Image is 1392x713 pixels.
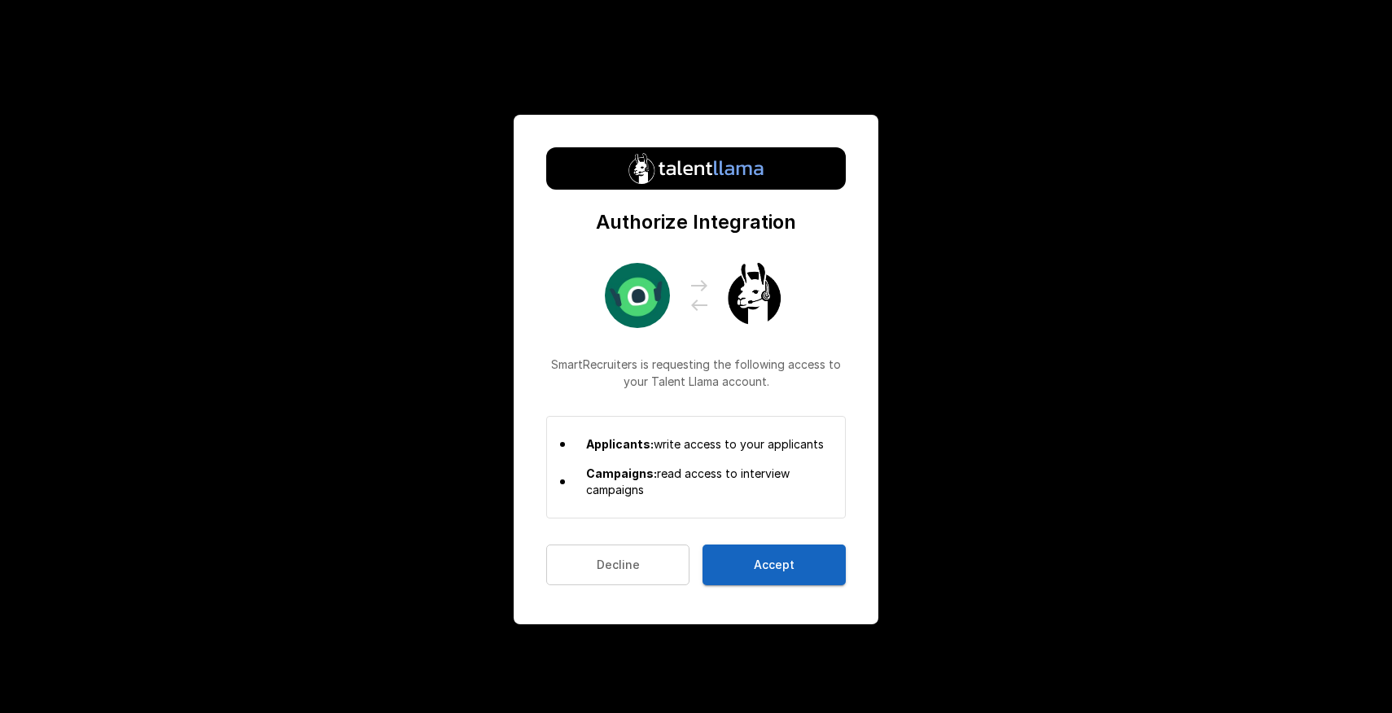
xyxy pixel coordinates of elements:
[586,466,832,498] p: read access to interview campaigns
[546,356,846,390] p: SmartRecruiters is requesting the following access to your Talent Llama account.
[586,437,654,451] strong: Applicants:
[623,147,769,190] img: Talent Llama Logo
[722,261,787,326] img: llama_clean.png
[586,466,657,480] strong: Campaigns:
[703,545,846,586] button: Accept
[586,436,832,453] p: write access to your applicants
[546,545,689,586] button: Decline
[605,263,670,328] img: smartrecruiters_logo.jpeg
[546,209,846,235] h5: Authorize Integration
